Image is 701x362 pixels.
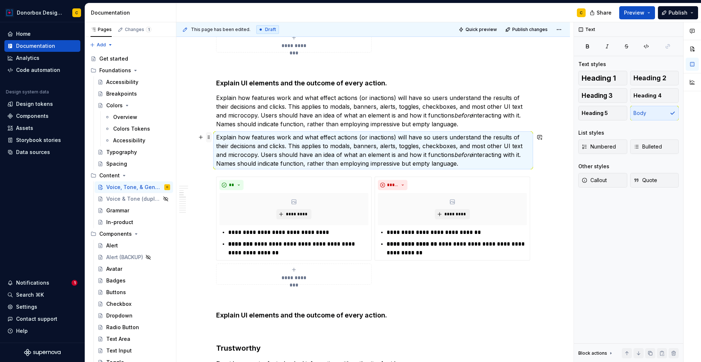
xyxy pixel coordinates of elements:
button: Heading 1 [578,71,627,85]
div: Content [88,170,173,181]
div: Components [16,112,49,120]
div: Content [99,172,120,179]
a: Storybook stories [4,134,80,146]
button: Preview [619,6,655,19]
a: Settings [4,301,80,313]
div: Checkbox [106,300,131,308]
div: Grammar [106,207,129,214]
a: Buttons [95,286,173,298]
div: Breakpoints [106,90,137,97]
div: Design system data [6,89,49,95]
div: Text Area [106,335,130,343]
a: Alert (BACKUP) [95,251,173,263]
button: Donorbox Design SystemC [1,5,83,20]
div: Code automation [16,66,60,74]
a: Radio Button [95,321,173,333]
div: Documentation [16,42,55,50]
a: Overview [101,111,173,123]
span: Draft [265,27,276,32]
div: Data sources [16,149,50,156]
div: Search ⌘K [16,291,44,299]
div: Avatar [106,265,122,273]
a: Home [4,28,80,40]
span: Add [97,42,106,48]
div: Changes [125,27,152,32]
div: Typography [106,149,137,156]
a: Accessibility [95,76,173,88]
div: Text Input [106,347,132,354]
em: before [454,112,472,119]
span: Publish [669,9,687,16]
a: Checkbox [95,298,173,310]
span: Heading 1 [582,74,616,82]
div: Components [99,230,132,238]
span: Quick preview [466,27,497,32]
a: Documentation [4,40,80,52]
a: Colors [95,100,173,111]
button: Publish changes [503,24,551,35]
span: Heading 3 [582,92,613,99]
span: Preview [624,9,644,16]
div: Voice, Tone, & General Guidelines [106,184,163,191]
p: Explain how features work and what effect actions (or inactions) will have so users understand th... [216,133,530,168]
a: Alert [95,240,173,251]
a: Get started [88,53,173,65]
button: Search ⌘K [4,289,80,301]
div: Block actions [578,348,614,358]
div: Badges [106,277,126,284]
div: Radio Button [106,324,139,331]
button: Callout [578,173,627,188]
div: In-product [106,219,133,226]
div: Foundations [99,67,131,74]
div: Accessibility [113,137,145,144]
button: Heading 5 [578,106,627,120]
div: Documentation [91,9,173,16]
div: Assets [16,124,33,132]
span: Heading 5 [582,109,608,117]
a: Breakpoints [95,88,173,100]
a: Analytics [4,52,80,64]
span: 1 [146,27,152,32]
div: Voice & Tone (duplicate) [106,195,161,203]
div: Storybook stories [16,136,61,144]
a: Spacing [95,158,173,170]
button: Add [88,40,115,50]
div: Overview [113,113,137,121]
strong: xplain UI elements and the outcome of every action. [220,79,387,87]
strong: Trustworthy [216,344,261,353]
div: List styles [578,129,604,136]
svg: Supernova Logo [24,349,61,356]
a: Badges [95,275,173,286]
img: 17077652-375b-4f2c-92b0-528c72b71ea0.png [5,8,14,17]
div: Text styles [578,61,606,68]
div: Donorbox Design System [17,9,64,16]
a: Voice & Tone (duplicate) [95,193,173,205]
div: Contact support [16,315,57,323]
span: Callout [582,177,607,184]
a: Text Area [95,333,173,345]
span: Quote [633,177,657,184]
button: Publish [658,6,698,19]
div: Dropdown [106,312,133,319]
div: Alert (BACKUP) [106,254,143,261]
a: Code automation [4,64,80,76]
a: Data sources [4,146,80,158]
button: Heading 3 [578,88,627,103]
button: Share [586,6,616,19]
h4: E [216,79,530,88]
button: Numbered [578,139,627,154]
div: Settings [16,303,37,311]
div: Buttons [106,289,126,296]
a: Voice, Tone, & General GuidelinesC [95,181,173,193]
strong: Explain UI elements and the outcome of every action. [216,311,387,319]
div: Spacing [106,160,127,167]
div: Foundations [88,65,173,76]
div: C [75,10,78,16]
button: Notifications1 [4,277,80,289]
span: This page has been edited. [191,27,250,32]
span: Numbered [582,143,616,150]
span: Heading 4 [633,92,662,99]
div: Colors Tokens [113,125,150,132]
a: Text Input [95,345,173,357]
div: Analytics [16,54,39,62]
